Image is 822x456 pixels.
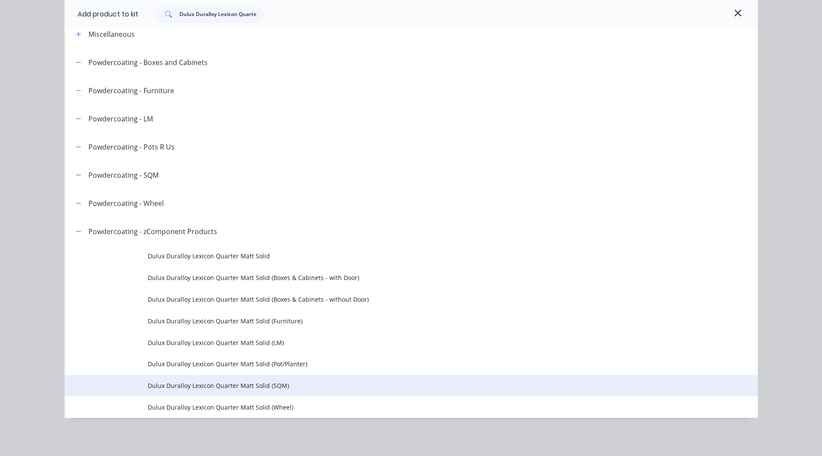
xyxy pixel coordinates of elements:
[88,114,153,124] div: Powdercoating - LM
[179,6,264,23] input: Search...
[148,381,636,390] span: Dulux Duralloy Lexicon Quarter Matt Solid (SQM)
[88,85,174,96] div: Powdercoating - Furniture
[88,57,208,68] div: Powdercoating - Boxes and Cabinets
[148,359,636,368] span: Dulux Duralloy Lexicon Quarter Matt Solid (Pot/Planter)
[148,295,636,304] span: Dulux Duralloy Lexicon Quarter Matt Solid (Boxes & Cabinets - without Door)
[88,198,164,208] div: Powdercoating - Wheel
[148,316,636,326] span: Dulux Duralloy Lexicon Quarter Matt Solid (Furniture)
[88,29,135,39] div: Miscellaneous
[88,170,159,180] div: Powdercoating - SQM
[148,403,636,412] span: Dulux Duralloy Lexicon Quarter Matt Solid (Wheel)
[148,273,636,282] span: Dulux Duralloy Lexicon Quarter Matt Solid (Boxes & Cabinets - with Door)
[88,226,217,237] div: Powdercoating - zComponent Products
[148,338,636,347] span: Dulux Duralloy Lexicon Quarter Matt Solid (LM)
[148,251,636,261] span: Dulux Duralloy Lexicon Quarter Matt Solid
[88,142,175,152] div: Powdercoating - Pots R Us
[78,9,138,20] div: Add product to kit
